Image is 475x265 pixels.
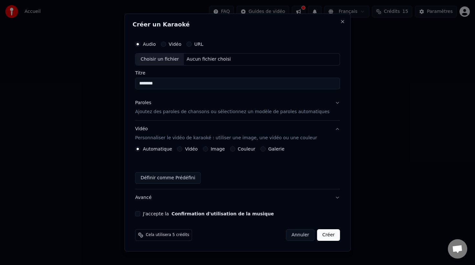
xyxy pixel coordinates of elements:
[143,147,172,151] label: Automatique
[238,147,255,151] label: Couleur
[135,121,340,146] button: VidéoPersonnaliser le vidéo de karaoké : utiliser une image, une vidéo ou une couleur
[146,232,189,238] span: Cela utilisera 5 crédits
[184,56,234,63] div: Aucun fichier choisi
[135,189,340,206] button: Avancé
[135,71,340,75] label: Titre
[135,54,184,65] div: Choisir un fichier
[185,147,198,151] label: Vidéo
[135,146,340,189] div: VidéoPersonnaliser le vidéo de karaoké : utiliser une image, une vidéo ou une couleur
[143,211,274,216] label: J'accepte la
[132,22,343,27] h2: Créer un Karaoké
[286,229,314,241] button: Annuler
[135,100,151,106] div: Paroles
[135,135,317,141] p: Personnaliser le vidéo de karaoké : utiliser une image, une vidéo ou une couleur
[143,42,156,46] label: Audio
[135,109,330,115] p: Ajoutez des paroles de chansons ou sélectionnez un modèle de paroles automatiques
[135,94,340,120] button: ParolesAjoutez des paroles de chansons ou sélectionnez un modèle de paroles automatiques
[169,42,181,46] label: Vidéo
[211,147,225,151] label: Image
[268,147,284,151] label: Galerie
[317,229,340,241] button: Créer
[135,126,317,141] div: Vidéo
[135,172,201,184] button: Définir comme Prédéfini
[194,42,203,46] label: URL
[172,211,274,216] button: J'accepte la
